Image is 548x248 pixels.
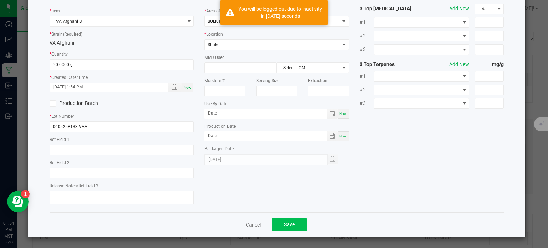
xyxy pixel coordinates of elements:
[360,19,374,26] span: #1
[284,222,295,227] span: Save
[360,86,374,93] span: #2
[51,31,82,37] label: Strain
[374,71,469,82] span: NO DATA FOUND
[272,218,307,231] button: Save
[360,5,417,12] strong: 3 Top [MEDICAL_DATA]
[51,113,74,120] label: Lot Number
[204,77,225,84] label: Moisture %
[256,77,279,84] label: Serving Size
[50,83,161,92] input: Created Datetime
[50,136,70,143] label: Ref Field 1
[327,109,338,119] span: Toggle calendar
[449,5,469,12] button: Add New
[204,131,327,140] input: Date
[475,4,494,14] span: %
[21,190,30,198] iframe: Resource center unread badge
[51,8,60,14] label: Item
[7,191,29,212] iframe: Resource center
[50,16,185,26] span: VA Afghani B
[360,32,374,40] span: #2
[246,221,261,228] a: Cancel
[50,40,74,46] span: VA Afghani
[277,63,339,73] span: Select UOM
[208,42,219,47] span: Shake
[50,16,194,27] span: NO DATA FOUND
[374,98,469,109] span: NO DATA FOUND
[449,61,469,68] button: Add New
[374,85,469,95] span: NO DATA FOUND
[206,8,238,14] label: Area of New Pkg
[50,160,70,166] label: Ref Field 2
[206,31,223,37] label: Location
[360,61,417,68] strong: 3 Top Terpenes
[374,17,469,28] span: NO DATA FOUND
[50,183,98,189] label: Release Notes/Ref Field 3
[208,19,235,24] span: BULK FLOWER
[168,83,182,92] span: Toggle popup
[374,44,469,55] span: NO DATA FOUND
[374,31,469,41] span: NO DATA FOUND
[475,61,504,68] strong: mg/g
[184,86,191,90] span: Now
[308,77,328,84] label: Extraction
[204,54,225,61] label: MMJ Used
[204,146,234,152] label: Packaged Date
[204,101,227,107] label: Use By Date
[204,109,327,118] input: Date
[360,100,374,107] span: #3
[50,100,116,107] label: Production Batch
[63,32,82,37] span: (Required)
[360,46,374,53] span: #3
[360,72,374,80] span: #1
[204,123,236,130] label: Production Date
[339,112,347,116] span: Now
[339,134,347,138] span: Now
[51,74,88,81] label: Created Date/Time
[51,51,68,57] label: Quantity
[327,131,338,141] span: Toggle calendar
[238,5,322,20] div: You will be logged out due to inactivity in 1198 seconds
